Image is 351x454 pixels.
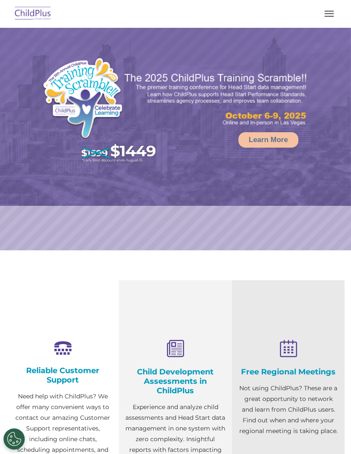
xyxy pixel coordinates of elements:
[238,367,338,377] h4: Free Regional Meetings
[238,383,338,436] p: Not using ChildPlus? These are a great opportunity to network and learn from ChildPlus users. Fin...
[3,428,25,450] button: Cookies Settings
[238,132,298,148] a: Learn More
[13,366,113,385] h4: Reliable Customer Support
[13,4,53,24] img: ChildPlus by Procare Solutions
[125,367,225,395] h4: Child Development Assessments in ChildPlus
